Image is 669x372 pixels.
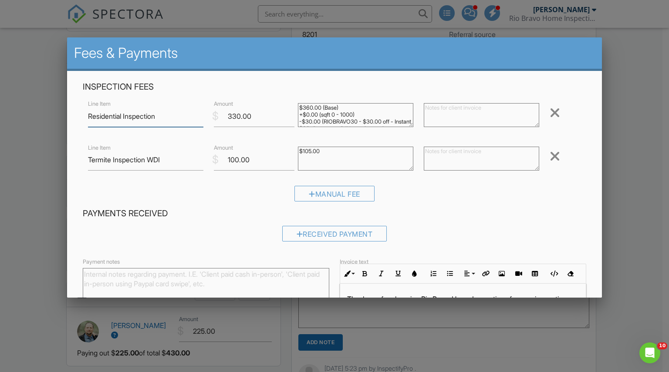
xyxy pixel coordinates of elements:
textarea: $360.00 (Base) +$0.00 (sqft 0 - 1000) -$30.00 (RIOBRAVO30 - $30.00 off - Instant $30 discount on ... [298,103,413,127]
h4: Inspection Fees [83,81,587,93]
h2: Fees & Payments [74,44,595,62]
label: Amount [214,144,233,152]
div: Received Payment [282,226,387,241]
label: Invoice text [340,258,368,266]
label: Line Item [88,144,111,152]
div: $ [212,109,219,124]
button: Ordered List [425,265,442,282]
button: Insert Link (Ctrl+K) [477,265,493,282]
div: Manual Fee [294,186,375,201]
button: Unordered List [442,265,458,282]
button: Colors [406,265,423,282]
h4: Payments Received [83,208,587,219]
div: $ [212,152,219,167]
button: Bold (Ctrl+B) [357,265,373,282]
button: Insert Video [510,265,527,282]
button: Insert Table [527,265,543,282]
a: Manual Fee [294,192,375,201]
button: Align [460,265,477,282]
label: Line Item [88,100,111,108]
button: Clear Formatting [562,265,578,282]
button: Insert Image (Ctrl+P) [493,265,510,282]
button: Italic (Ctrl+I) [373,265,390,282]
textarea: $105.00 [298,147,413,171]
p: Thank you for choosing Rio Bravo Home Inspections for your inspection needs! We offer the best pr... [347,294,579,343]
a: Received Payment [282,231,387,240]
iframe: Intercom live chat [639,342,660,363]
label: Payment notes [83,258,120,266]
button: Code View [545,265,562,282]
label: Amount [214,100,233,108]
button: Inline Style [340,265,357,282]
span: 10 [657,342,667,349]
button: Underline (Ctrl+U) [390,265,406,282]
